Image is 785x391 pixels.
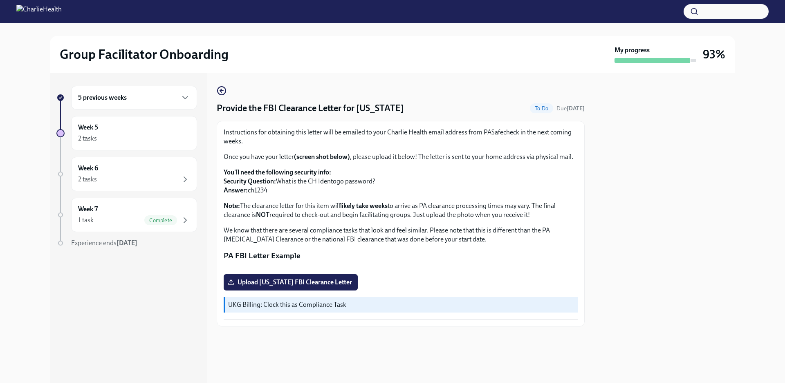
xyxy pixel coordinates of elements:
h6: Week 6 [78,164,98,173]
h2: Group Facilitator Onboarding [60,46,229,63]
strong: [DATE] [567,105,585,112]
strong: Answer: [224,186,248,194]
strong: (screen shot below) [294,153,350,161]
p: The clearance letter for this item will to arrive as PA clearance processing times may vary. The ... [224,201,578,219]
strong: [DATE] [117,239,137,247]
h6: 5 previous weeks [78,93,127,102]
p: Once you have your letter , please upload it below! The letter is sent to your home address via p... [224,152,578,161]
strong: Note: [224,202,240,210]
span: September 2nd, 2025 09:00 [556,105,585,112]
span: Upload [US_STATE] FBI Clearance Letter [229,278,352,286]
h4: Provide the FBI Clearance Letter for [US_STATE] [217,102,404,114]
h6: Week 7 [78,205,98,214]
div: 1 task [78,216,94,225]
p: We know that there are several compliance tasks that look and feel similar. Please note that this... [224,226,578,244]
strong: NOT [256,211,269,219]
label: Upload [US_STATE] FBI Clearance Letter [224,274,358,290]
span: Complete [144,217,177,223]
strong: Security Question: [224,177,276,185]
a: Week 71 taskComplete [56,198,197,232]
span: Experience ends [71,239,137,247]
a: Week 52 tasks [56,116,197,150]
img: CharlieHealth [16,5,62,18]
strong: You'll need the following security info: [224,168,331,176]
span: Due [556,105,585,112]
strong: likely take weeks [340,202,388,210]
strong: My progress [615,46,650,55]
p: Instructions for obtaining this letter will be emailed to your Charlie Health email address from ... [224,128,578,146]
a: Week 62 tasks [56,157,197,191]
div: 5 previous weeks [71,86,197,109]
p: PA FBI Letter Example [224,250,578,261]
div: 2 tasks [78,175,97,184]
span: To Do [530,105,553,112]
p: UKG Billing: Clock this as Compliance Task [228,300,574,309]
h6: Week 5 [78,123,98,132]
p: What is the CH Identogo password? ch1234 [224,168,578,195]
h3: 93% [703,47,725,62]
div: 2 tasks [78,134,97,143]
